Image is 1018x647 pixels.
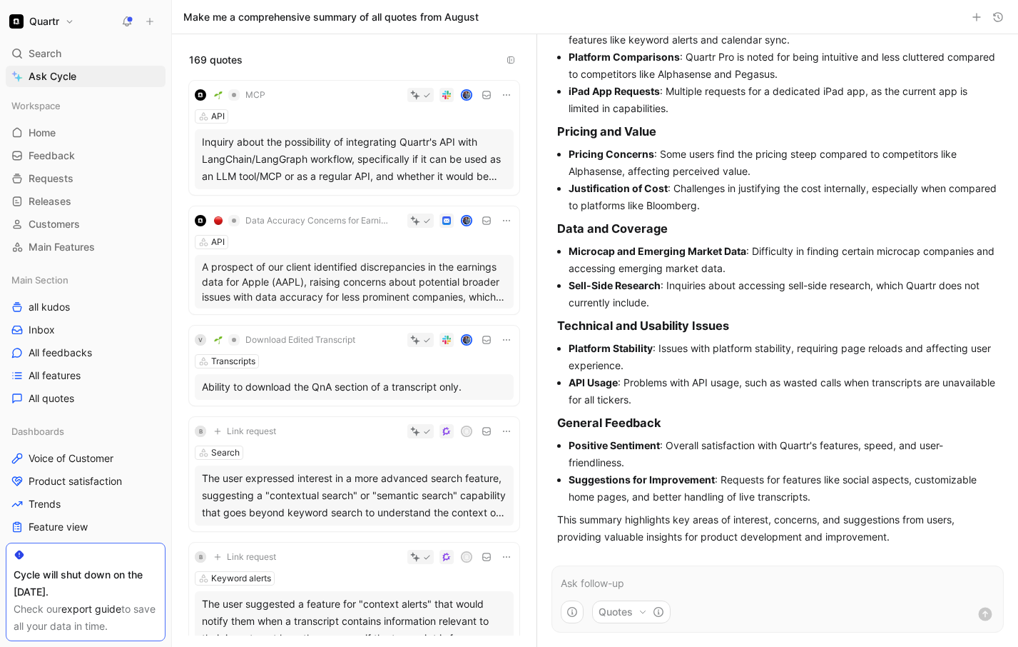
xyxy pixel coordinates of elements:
[569,245,746,257] strong: Microcap and Emerging Market Data
[202,259,507,304] p: A prospect of our client identified discrepancies in the earnings data for Apple (AAPL), raising ...
[29,240,95,254] span: Main Features
[29,520,88,534] span: Feature view
[6,493,166,515] a: Trends
[29,451,113,466] span: Voice of Customer
[557,511,998,546] p: This summary highlights key areas of interest, concerns, and suggestions from users, providing va...
[245,334,355,346] span: Download Edited Transcript
[183,10,479,24] h1: Make me a comprehensive summary of all quotes from August
[211,109,225,124] div: API
[29,68,76,85] span: Ask Cycle
[6,471,166,492] a: Product satisfaction
[211,235,225,249] div: API
[557,414,998,431] h3: General Feedback
[211,571,271,586] div: Keyword alerts
[569,374,998,408] li: : Problems with API usage, such as wasted calls when transcripts are unavailable for all tickers.
[29,171,73,186] span: Requests
[569,51,680,63] strong: Platform Comparisons
[11,424,64,438] span: Dashboards
[214,216,223,225] img: 🔴
[214,336,223,344] img: 🌱
[6,539,166,561] a: Customer view
[29,474,122,488] span: Product satisfaction
[29,126,56,140] span: Home
[6,236,166,258] a: Main Features
[209,548,281,566] button: Link request
[569,473,715,486] strong: Suggestions for Improvement
[557,123,998,140] h3: Pricing and Value
[569,49,998,83] li: : Quartr Pro is noted for being intuitive and less cluttered compared to competitors like Alphase...
[227,551,276,563] span: Link request
[6,448,166,469] a: Voice of Customer
[6,516,166,538] a: Feature view
[6,122,166,144] a: Home
[569,148,654,160] strong: Pricing Concerns
[462,427,472,436] div: B
[569,85,660,97] strong: iPad App Requests
[29,149,75,163] span: Feedback
[6,43,166,64] div: Search
[209,86,270,104] button: 🌱MCP
[569,182,668,194] strong: Justification of Cost
[245,89,265,101] span: MCP
[6,269,166,409] div: Main Sectionall kudosInboxAll feedbacksAll featuresAll quotes
[569,342,653,354] strong: Platform Stability
[462,553,472,562] div: B
[195,334,206,346] div: V
[6,421,166,442] div: Dashboards
[569,277,998,311] li: : Inquiries about accessing sell-side research, which Quartr does not currently include.
[189,51,243,69] span: 169 quotes
[195,551,206,563] div: B
[6,66,166,87] a: Ask Cycle
[569,439,660,451] strong: Positive Sentiment
[6,214,166,235] a: Customers
[11,99,61,113] span: Workspace
[29,300,70,314] span: all kudos
[462,216,472,226] img: avatar
[6,168,166,189] a: Requests
[202,378,507,396] div: Ability to download the QnA section of a transcript only.
[195,215,206,226] img: logo
[569,180,998,214] li: : Challenges in justifying the cost internally, especially when compared to platforms like Bloomb...
[6,191,166,212] a: Releases
[29,391,74,406] span: All quotes
[214,91,223,99] img: 🌱
[557,220,998,237] h3: Data and Coverage
[61,603,121,615] a: export guide
[202,596,507,647] div: The user suggested a feature for "context alerts" that would notify them when a transcript contai...
[11,273,68,287] span: Main Section
[569,279,661,291] strong: Sell-Side Research
[6,319,166,341] a: Inbox
[6,421,166,561] div: DashboardsVoice of CustomerProduct satisfactionTrendsFeature viewCustomer view
[6,145,166,166] a: Feedback
[209,331,360,348] button: 🌱Download Edited Transcript
[202,134,507,185] div: Inquiry about the possibility of integrating Quartr's API with LangChain/LangGraph workflow, spec...
[6,296,166,318] a: all kudos
[29,323,55,337] span: Inbox
[227,426,276,437] span: Link request
[462,91,472,100] img: avatar
[557,317,998,334] h3: Technical and Usability Issues
[6,365,166,386] a: All features
[29,217,80,231] span: Customers
[6,11,78,31] button: QuartrQuartr
[9,14,24,29] img: Quartr
[569,471,998,506] li: : Requests for features like social aspects, customizable home pages, and better handling of live...
[6,342,166,363] a: All feedbacks
[6,269,166,291] div: Main Section
[195,89,206,101] img: logo
[592,601,671,623] button: Quotes
[14,601,158,635] div: Check our to save all your data in time.
[569,376,618,388] strong: API Usage
[6,388,166,409] a: All quotes
[211,354,255,368] div: Transcripts
[569,146,998,180] li: : Some users find the pricing steep compared to competitors like Alphasense, affecting perceived ...
[29,368,81,383] span: All features
[195,426,206,437] div: B
[29,346,92,360] span: All feedbacks
[245,215,390,226] span: Data Accuracy Concerns for Earnings Reports
[211,446,240,460] div: Search
[462,336,472,345] img: avatar
[209,423,281,440] button: Link request
[29,497,61,511] span: Trends
[202,470,507,521] div: The user expressed interest in a more advanced search feature, suggesting a "contextual search" o...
